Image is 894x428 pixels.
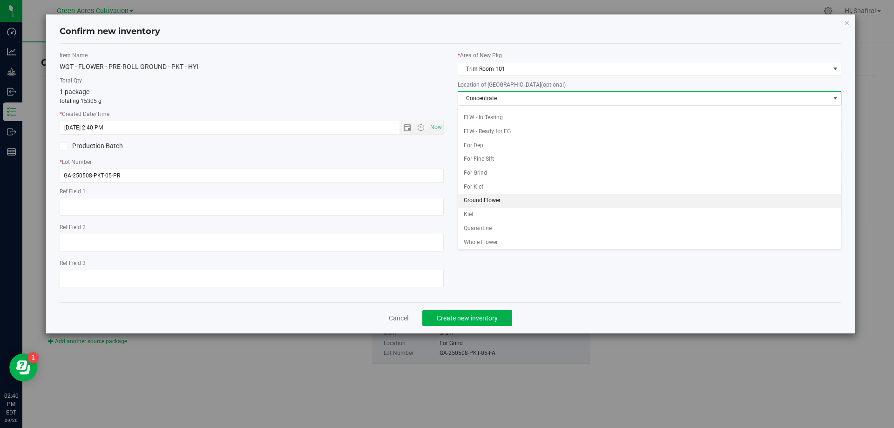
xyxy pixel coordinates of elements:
li: For Dep [458,139,841,153]
li: For Grind [458,166,841,180]
span: (optional) [541,82,566,88]
li: FLW - Ready for FG [458,125,841,139]
label: Production Batch [60,141,244,151]
label: Ref Field 2 [60,223,444,231]
div: WGT - FLOWER - PRE-ROLL GROUND - PKT - HYI [60,62,444,72]
h4: Confirm new inventory [60,26,160,38]
a: Cancel [389,313,408,323]
span: Set Current date [428,121,444,134]
li: Kief [458,208,841,222]
label: Location of [GEOGRAPHIC_DATA] [458,81,842,89]
p: totaling 15305 g [60,97,444,105]
li: Whole Flower [458,236,841,250]
span: Trim Room 101 [458,62,830,75]
li: Quarantine [458,222,841,236]
span: 1 package [60,88,89,95]
span: Open the time view [413,124,429,131]
label: Ref Field 1 [60,187,444,196]
iframe: Resource center [9,353,37,381]
iframe: Resource center unread badge [27,352,39,363]
label: Area of New Pkg [458,51,842,60]
label: Total Qty [60,76,444,85]
span: select [829,92,841,105]
label: Created Date/Time [60,110,444,118]
span: Open the date view [400,124,415,131]
span: Concentrate [458,92,830,105]
label: Ref Field 3 [60,259,444,267]
li: For Fine Sift [458,152,841,166]
li: For Kief [458,180,841,194]
span: Create new inventory [437,314,498,322]
label: Item Name [60,51,444,60]
button: Create new inventory [422,310,512,326]
li: Ground Flower [458,194,841,208]
label: Lot Number [60,158,444,166]
li: FLW - In Testing [458,111,841,125]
